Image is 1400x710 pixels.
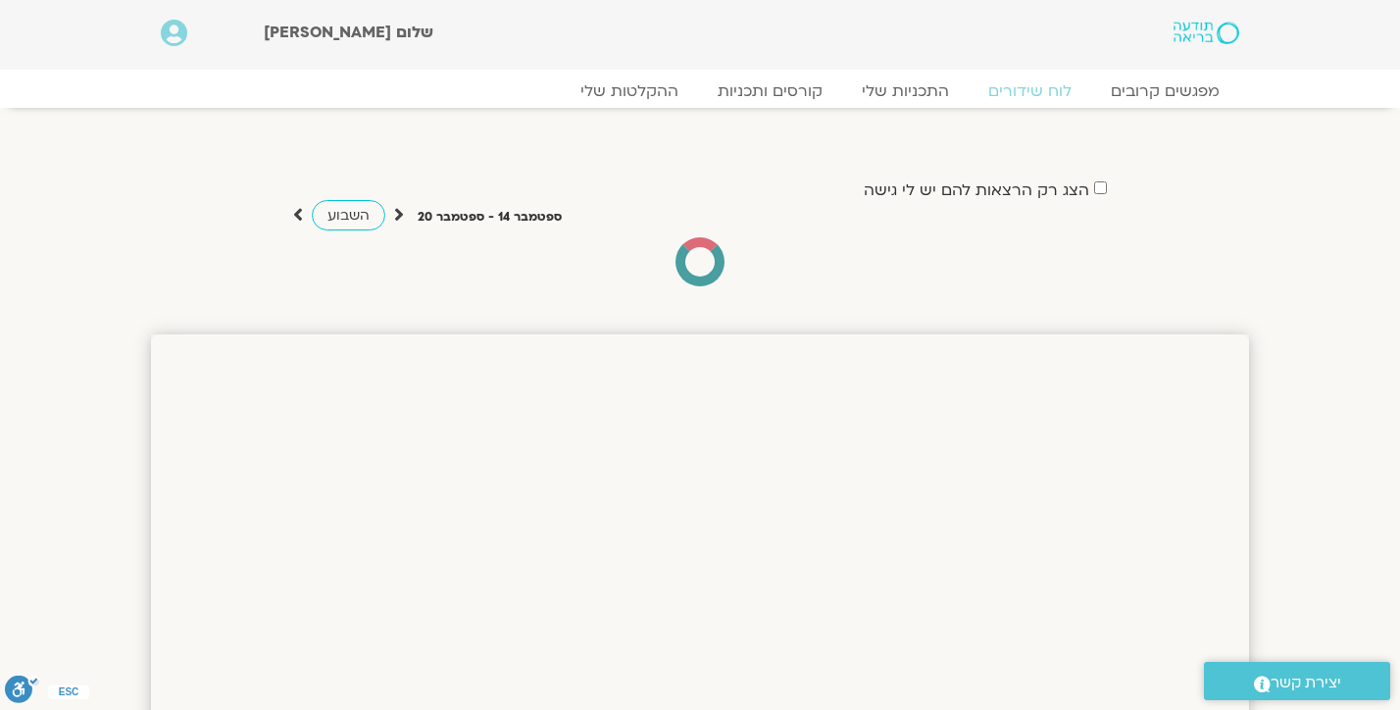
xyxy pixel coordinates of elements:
[264,22,433,43] span: שלום [PERSON_NAME]
[1204,662,1390,700] a: יצירת קשר
[161,81,1239,101] nav: Menu
[1271,670,1341,696] span: יצירת קשר
[312,200,385,230] a: השבוע
[842,81,969,101] a: התכניות שלי
[864,181,1089,199] label: הצג רק הרצאות להם יש לי גישה
[1091,81,1239,101] a: מפגשים קרובים
[327,206,370,225] span: השבוע
[561,81,698,101] a: ההקלטות שלי
[969,81,1091,101] a: לוח שידורים
[418,207,562,228] p: ספטמבר 14 - ספטמבר 20
[698,81,842,101] a: קורסים ותכניות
